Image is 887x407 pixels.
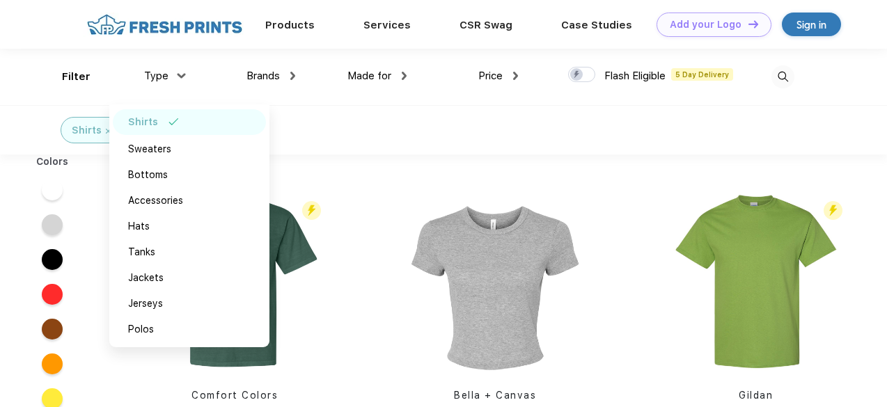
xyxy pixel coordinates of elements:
div: Shirts [72,123,102,138]
img: dropdown.png [290,72,295,80]
div: Jerseys [128,296,163,311]
img: desktop_search.svg [771,65,794,88]
div: Tanks [128,245,155,260]
div: Hats [128,219,150,234]
img: DT [748,20,758,28]
img: filter_cancel.svg [106,129,111,134]
img: func=resize&h=266 [664,189,849,374]
img: dropdown.png [402,72,407,80]
img: func=resize&h=266 [402,189,588,374]
span: Made for [347,70,391,82]
span: Flash Eligible [604,70,666,82]
a: Gildan [739,390,773,401]
a: Comfort Colors [191,390,278,401]
div: Jackets [128,271,164,285]
a: Bella + Canvas [454,390,536,401]
span: 5 Day Delivery [671,68,733,81]
div: Sweaters [128,142,171,157]
a: Products [265,19,315,31]
div: Bottoms [128,168,168,182]
div: Colors [26,154,79,169]
div: Add your Logo [670,19,741,31]
div: Sign in [796,17,826,33]
img: fo%20logo%202.webp [83,13,246,37]
div: Shirts [128,115,158,129]
img: filter_selected.svg [168,118,179,125]
span: Type [144,70,168,82]
img: dropdown.png [178,73,186,78]
span: Price [478,70,503,82]
div: Polos [128,322,154,337]
div: Filter [62,69,91,85]
span: Brands [246,70,280,82]
a: Sign in [782,13,841,36]
img: dropdown.png [513,72,518,80]
img: flash_active_toggle.svg [824,201,842,220]
div: Accessories [128,193,183,208]
img: flash_active_toggle.svg [302,201,321,220]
